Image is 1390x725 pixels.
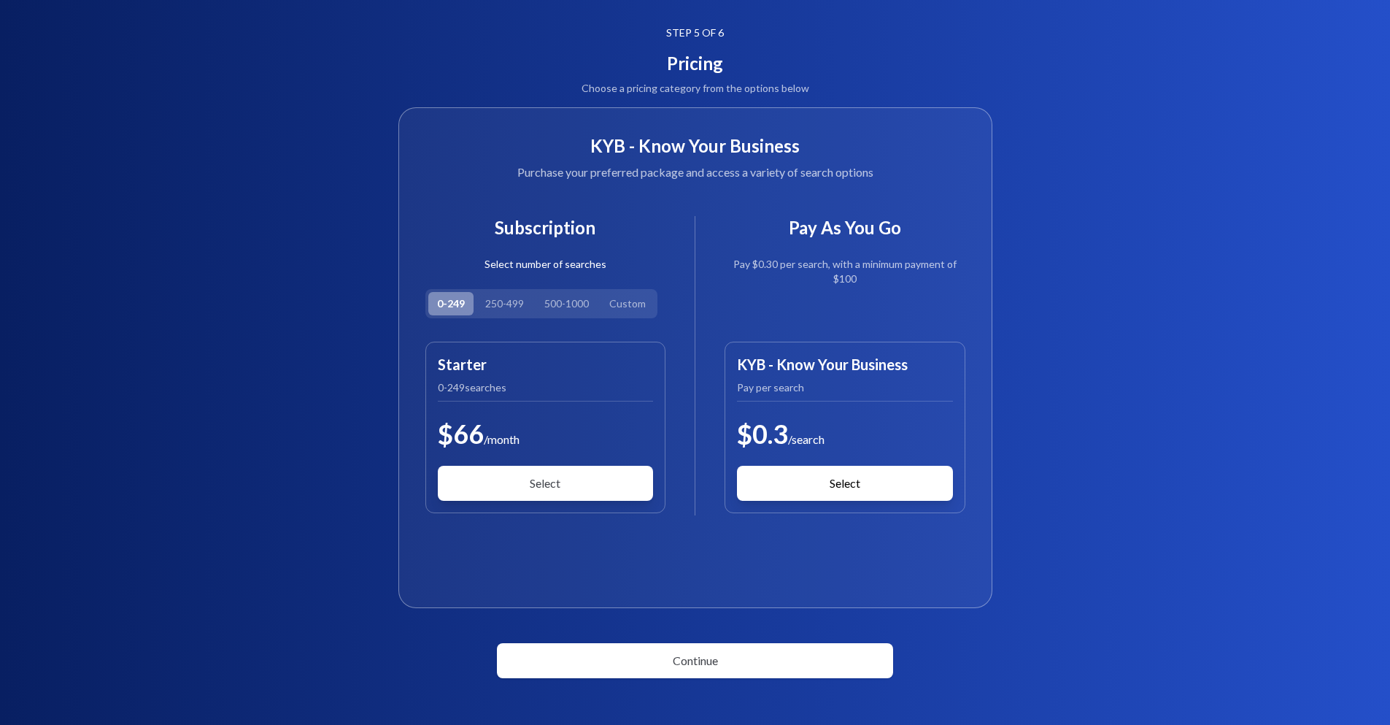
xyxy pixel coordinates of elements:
span: $ 66 [438,418,484,450]
button: 0 - 249 [428,292,474,315]
button: 250 - 499 [476,292,533,315]
h3: Subscription [425,216,666,239]
p: Pay $ 0.3 0 per search, with a minimum payment of $100 [725,257,965,286]
span: /search [788,432,825,446]
button: 500 - 1000 [536,292,598,315]
button: Select [737,466,953,501]
span: $ 0.3 [737,418,788,450]
h3: Starter [438,354,654,375]
h1: Pricing [582,52,809,75]
h3: Pay As You Go [725,216,965,239]
button: Select [438,466,654,501]
p: Pay per search [737,380,953,395]
h3: KYB - Know Your Business [737,354,953,375]
p: Purchase your preferred package and access a variety of search options [425,164,965,181]
p: Select number of searches [425,257,666,272]
span: /month [484,432,520,446]
h2: KYB - Know Your Business [425,134,965,158]
p: Choose a pricing category from the options below [582,81,809,96]
button: Continue [497,643,893,678]
p: 0 - 249 searches [438,380,654,395]
p: STEP 5 OF 6 [582,26,809,40]
button: Custom [601,292,655,315]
